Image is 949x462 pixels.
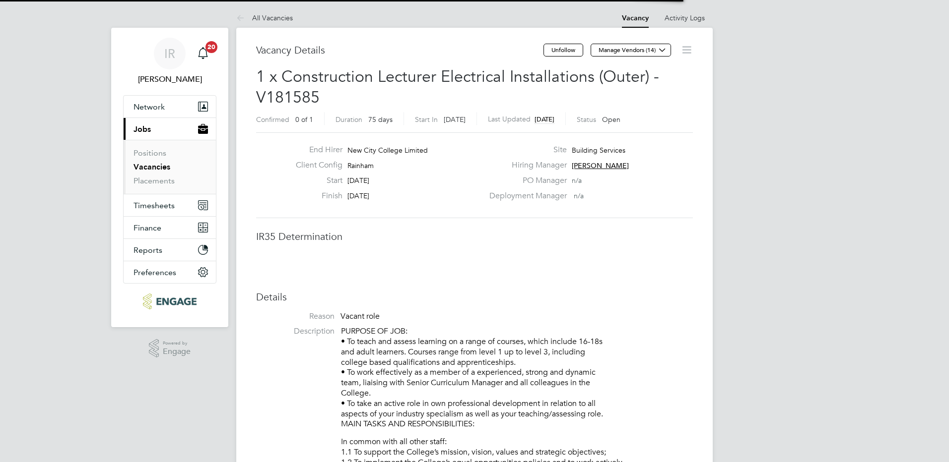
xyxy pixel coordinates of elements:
[123,38,216,85] a: IR[PERSON_NAME]
[340,311,380,321] span: Vacant role
[134,245,162,255] span: Reports
[288,160,342,171] label: Client Config
[295,115,313,124] span: 0 of 1
[483,145,567,155] label: Site
[163,339,191,347] span: Powered by
[347,161,374,170] span: Rainham
[577,115,596,124] label: Status
[236,13,293,22] a: All Vacancies
[134,176,175,185] a: Placements
[149,339,191,358] a: Powered byEngage
[134,268,176,277] span: Preferences
[535,115,554,123] span: [DATE]
[134,162,170,172] a: Vacancies
[288,191,342,201] label: Finish
[124,140,216,194] div: Jobs
[134,223,161,232] span: Finance
[288,175,342,186] label: Start
[256,230,693,243] h3: IR35 Determination
[123,293,216,309] a: Go to home page
[665,13,705,22] a: Activity Logs
[124,118,216,140] button: Jobs
[256,67,659,107] span: 1 x Construction Lecturer Electrical Installations (Outer) - V181585
[111,28,228,327] nav: Main navigation
[488,115,531,123] label: Last Updated
[336,115,362,124] label: Duration
[368,115,393,124] span: 75 days
[163,347,191,356] span: Engage
[256,115,289,124] label: Confirmed
[256,326,335,337] label: Description
[256,311,335,322] label: Reason
[572,161,629,170] span: [PERSON_NAME]
[347,176,369,185] span: [DATE]
[134,102,165,112] span: Network
[193,38,213,69] a: 20
[483,175,567,186] label: PO Manager
[543,44,583,57] button: Unfollow
[347,146,428,155] span: New City College Limited
[134,201,175,210] span: Timesheets
[483,160,567,171] label: Hiring Manager
[124,194,216,216] button: Timesheets
[574,191,584,200] span: n/a
[124,217,216,238] button: Finance
[256,290,693,303] h3: Details
[444,115,466,124] span: [DATE]
[134,124,151,134] span: Jobs
[143,293,196,309] img: ncclondon-logo-retina.png
[124,96,216,117] button: Network
[124,261,216,283] button: Preferences
[347,191,369,200] span: [DATE]
[602,115,620,124] span: Open
[134,148,166,158] a: Positions
[591,44,671,57] button: Manage Vendors (14)
[622,14,649,22] a: Vacancy
[124,239,216,261] button: Reports
[288,145,342,155] label: End Hirer
[415,115,438,124] label: Start In
[205,41,217,53] span: 20
[256,44,543,57] h3: Vacancy Details
[123,73,216,85] span: Ian Rist
[572,176,582,185] span: n/a
[483,191,567,201] label: Deployment Manager
[572,146,625,155] span: Building Services
[341,326,693,429] p: PURPOSE OF JOB: • To teach and assess learning on a range of courses, which include 16-18s and ad...
[164,47,175,60] span: IR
